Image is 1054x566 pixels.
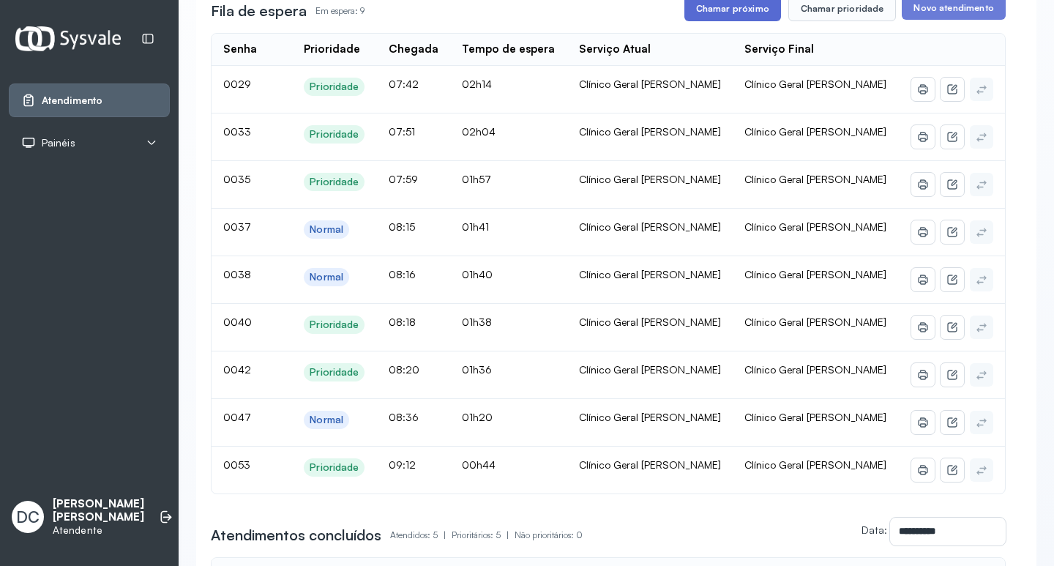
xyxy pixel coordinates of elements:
span: 01h36 [462,363,492,376]
span: 0042 [223,363,251,376]
span: 08:20 [389,363,419,376]
span: Clínico Geral [PERSON_NAME] [744,220,886,233]
span: 0040 [223,316,252,328]
span: 02h04 [462,125,496,138]
span: Clínico Geral [PERSON_NAME] [744,316,886,328]
span: Clínico Geral [PERSON_NAME] [744,125,886,138]
span: 01h41 [462,220,489,233]
div: Prioridade [310,81,359,93]
span: Clínico Geral [PERSON_NAME] [744,78,886,90]
div: Tempo de espera [462,42,555,56]
div: Clínico Geral [PERSON_NAME] [579,220,722,234]
div: Prioridade [304,42,360,56]
span: Clínico Geral [PERSON_NAME] [744,268,886,280]
p: Atendidos: 5 [390,525,452,545]
div: Prioridade [310,128,359,141]
div: Senha [223,42,257,56]
label: Data: [861,524,887,536]
span: 0037 [223,220,251,233]
span: 07:59 [389,173,418,185]
div: Clínico Geral [PERSON_NAME] [579,78,722,91]
span: 07:42 [389,78,419,90]
img: Logotipo do estabelecimento [15,26,121,51]
span: 0029 [223,78,251,90]
div: Prioridade [310,319,359,331]
div: Normal [310,223,343,236]
div: Prioridade [310,366,359,379]
p: Em espera: 9 [315,1,365,21]
div: Serviço Final [744,42,814,56]
span: 0038 [223,268,251,280]
div: Clínico Geral [PERSON_NAME] [579,173,722,186]
span: 0035 [223,173,250,185]
span: 02h14 [462,78,492,90]
span: Painéis [42,137,75,149]
span: | [444,529,446,540]
div: Prioridade [310,176,359,188]
span: 0033 [223,125,251,138]
div: Chegada [389,42,438,56]
span: 08:36 [389,411,419,423]
span: Clínico Geral [PERSON_NAME] [744,458,886,471]
div: Clínico Geral [PERSON_NAME] [579,125,722,138]
span: 01h57 [462,173,491,185]
span: 01h38 [462,316,492,328]
div: Clínico Geral [PERSON_NAME] [579,411,722,424]
span: Clínico Geral [PERSON_NAME] [744,411,886,423]
span: 09:12 [389,458,416,471]
div: Prioridade [310,461,359,474]
div: Normal [310,414,343,426]
p: Prioritários: 5 [452,525,515,545]
span: Atendimento [42,94,102,107]
h3: Atendimentos concluídos [211,525,381,545]
span: 07:51 [389,125,415,138]
span: 08:16 [389,268,416,280]
span: 0053 [223,458,250,471]
span: 01h20 [462,411,493,423]
p: Não prioritários: 0 [515,525,583,545]
div: Serviço Atual [579,42,651,56]
a: Atendimento [21,93,157,108]
span: Clínico Geral [PERSON_NAME] [744,363,886,376]
h3: Fila de espera [211,1,307,21]
span: 0047 [223,411,251,423]
span: 08:18 [389,316,416,328]
span: Clínico Geral [PERSON_NAME] [744,173,886,185]
span: 00h44 [462,458,496,471]
div: Normal [310,271,343,283]
div: Clínico Geral [PERSON_NAME] [579,316,722,329]
div: Clínico Geral [PERSON_NAME] [579,268,722,281]
div: Clínico Geral [PERSON_NAME] [579,458,722,472]
span: 08:15 [389,220,415,233]
span: | [507,529,509,540]
p: Atendente [53,524,144,537]
div: Clínico Geral [PERSON_NAME] [579,363,722,376]
p: [PERSON_NAME] [PERSON_NAME] [53,497,144,525]
span: 01h40 [462,268,493,280]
